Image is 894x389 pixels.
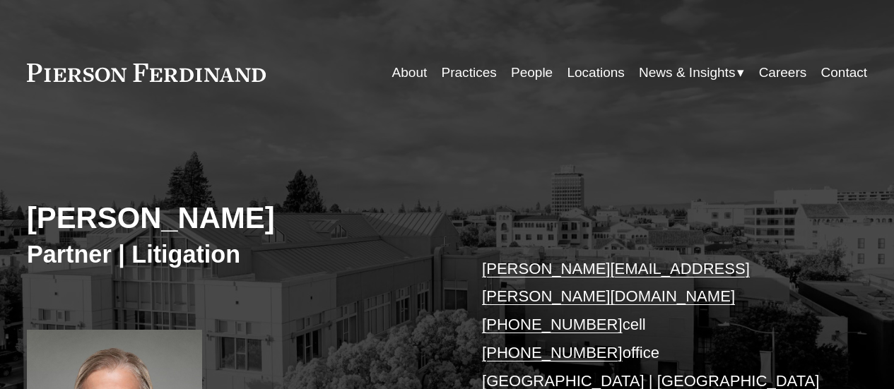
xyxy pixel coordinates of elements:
h2: [PERSON_NAME] [27,201,447,237]
span: News & Insights [639,61,735,85]
a: Locations [567,59,624,86]
a: Contact [821,59,868,86]
a: folder dropdown [639,59,744,86]
a: Careers [759,59,807,86]
a: People [511,59,553,86]
a: Practices [442,59,497,86]
a: [PHONE_NUMBER] [482,344,623,361]
a: About [392,59,428,86]
a: [PERSON_NAME][EMAIL_ADDRESS][PERSON_NAME][DOMAIN_NAME] [482,260,750,306]
h3: Partner | Litigation [27,239,447,269]
a: [PHONE_NUMBER] [482,316,623,333]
